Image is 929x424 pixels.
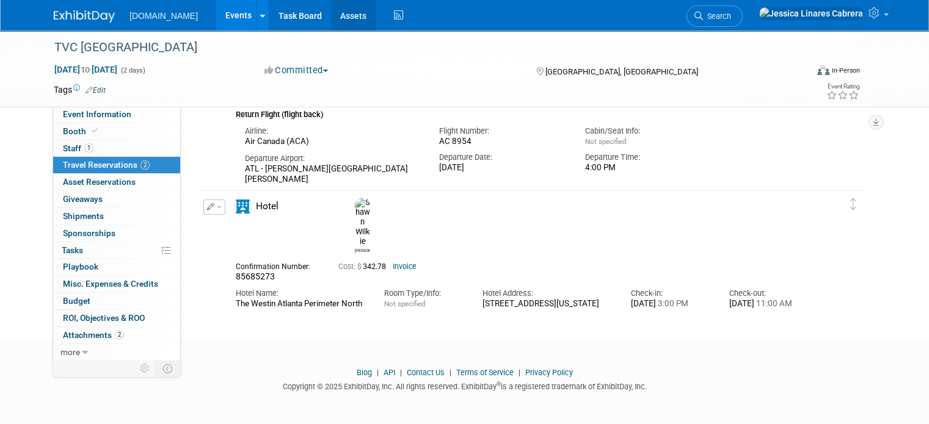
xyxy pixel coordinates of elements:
[53,344,180,361] a: more
[80,65,92,74] span: to
[63,313,145,323] span: ROI, Objectives & ROO
[439,163,567,173] div: [DATE]
[63,228,115,238] span: Sponsorships
[260,64,333,77] button: Committed
[439,152,567,163] div: Departure Date:
[63,262,98,271] span: Playbook
[585,152,713,163] div: Departure Time:
[817,65,829,75] img: Format-Inperson.png
[63,177,136,187] span: Asset Reservations
[407,368,445,377] a: Contact Us
[850,198,856,210] i: Click and drag to move item
[256,201,279,212] span: Hotel
[63,279,158,289] span: Misc. Expenses & Credits
[53,276,180,292] a: Misc. Expenses & Credits
[236,288,365,299] div: Hotel Name:
[439,137,567,147] div: AC 8954
[53,174,180,190] a: Asset Reservations
[656,299,688,308] span: 3:00 PM
[63,194,103,204] span: Giveaways
[54,84,106,96] td: Tags
[516,368,523,377] span: |
[357,368,372,377] a: Blog
[236,299,365,309] div: The Westin Atlanta Perimeter North
[338,262,363,271] span: Cost: $
[129,11,198,21] span: [DOMAIN_NAME]
[439,126,567,137] div: Flight Number:
[63,211,104,221] span: Shipments
[355,246,370,253] div: Shawn Wilkie
[374,368,382,377] span: |
[120,66,145,74] span: (2 days)
[236,271,275,281] span: 85685273
[84,143,93,153] span: 1
[53,123,180,140] a: Booth
[245,137,421,147] div: Air Canada (ACA)
[236,259,320,271] div: Confirmation Number:
[729,288,810,299] div: Check-out:
[53,208,180,225] a: Shipments
[245,126,421,137] div: Airline:
[545,67,698,76] span: [GEOGRAPHIC_DATA], [GEOGRAPHIC_DATA]
[831,66,860,75] div: In-Person
[497,381,501,387] sup: ®
[703,12,731,21] span: Search
[63,126,100,136] span: Booth
[54,64,118,75] span: [DATE] [DATE]
[140,160,150,170] span: 2
[53,310,180,326] a: ROI, Objectives & ROO
[483,299,612,309] div: [STREET_ADDRESS][US_STATE]
[741,63,860,82] div: Event Format
[338,262,391,271] span: 342.78
[483,288,612,299] div: Hotel Address:
[115,330,124,339] span: 2
[384,368,395,377] a: API
[53,242,180,259] a: Tasks
[397,368,405,377] span: |
[156,361,181,376] td: Toggle Event Tabs
[53,140,180,157] a: Staff1
[50,37,792,59] div: TVC [GEOGRAPHIC_DATA]
[62,245,83,255] span: Tasks
[63,330,124,340] span: Attachments
[393,262,417,271] a: Invoice
[63,109,131,119] span: Event Information
[759,7,864,20] img: Jessica Linares Cabrera
[53,259,180,275] a: Playbook
[631,288,712,299] div: Check-in:
[585,137,626,146] span: Not specified
[826,84,859,90] div: Event Rating
[384,288,464,299] div: Room Type/Info:
[687,5,743,27] a: Search
[53,225,180,242] a: Sponsorships
[352,198,373,254] div: Shawn Wilkie
[60,347,80,357] span: more
[63,143,93,153] span: Staff
[63,296,90,306] span: Budget
[754,299,792,308] span: 11:00 AM
[53,157,180,173] a: Travel Reservations2
[53,106,180,123] a: Event Information
[63,160,150,170] span: Travel Reservations
[631,299,712,309] div: [DATE]
[53,191,180,207] a: Giveaways
[729,299,810,309] div: [DATE]
[446,368,454,377] span: |
[384,300,424,308] span: Not specified
[245,164,421,185] div: ATL - [PERSON_NAME][GEOGRAPHIC_DATA][PERSON_NAME]
[525,368,573,377] a: Privacy Policy
[53,293,180,309] a: Budget
[134,361,156,376] td: Personalize Event Tab Strip
[236,199,250,214] i: Hotel
[53,327,180,343] a: Attachments2
[236,102,810,121] div: Return Flight (flight back)
[245,153,421,164] div: Departure Airport:
[92,128,98,134] i: Booth reservation complete
[86,86,106,95] a: Edit
[54,10,115,23] img: ExhibitDay
[355,198,370,246] img: Shawn Wilkie
[585,126,713,137] div: Cabin/Seat Info:
[456,368,514,377] a: Terms of Service
[585,163,713,173] div: 4:00 PM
